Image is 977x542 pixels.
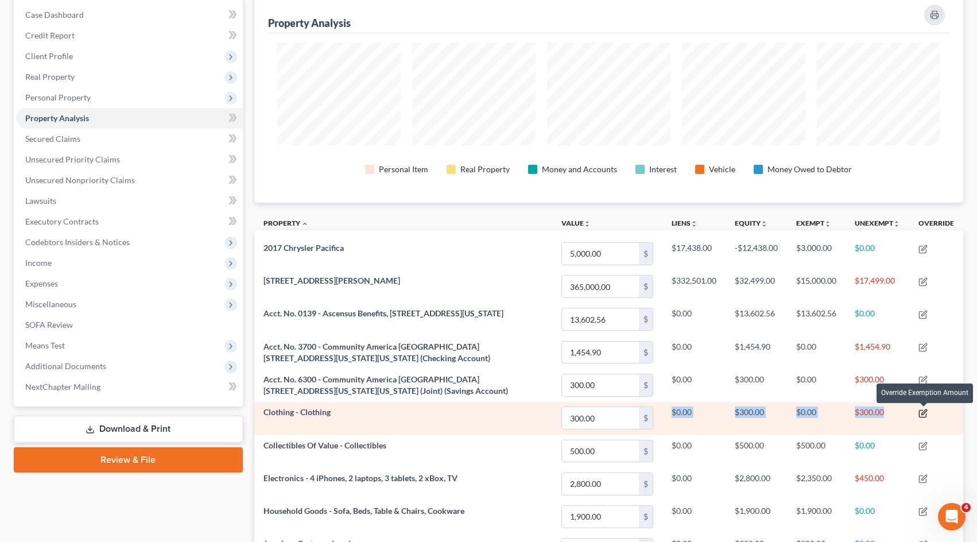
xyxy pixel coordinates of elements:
td: $0.00 [662,369,726,401]
span: SOFA Review [25,320,73,330]
div: $ [639,440,653,462]
td: $0.00 [787,336,846,369]
input: 0.00 [562,407,639,429]
span: Acct. No. 6300 - Community America [GEOGRAPHIC_DATA][STREET_ADDRESS][US_STATE][US_STATE] (Joint) ... [263,374,508,396]
div: Personal Item [379,164,428,175]
div: $ [639,342,653,363]
div: Property Analysis [268,16,351,30]
td: $1,454.90 [726,336,787,369]
span: Acct. No. 0139 - Ascensus Benefits, [STREET_ADDRESS][US_STATE] [263,308,503,318]
span: Unsecured Priority Claims [25,154,120,164]
td: $17,438.00 [662,237,726,270]
span: Personal Property [25,92,91,102]
span: Clothing - Clothing [263,407,331,417]
span: Means Test [25,340,65,350]
td: $500.00 [787,435,846,467]
a: Lawsuits [16,191,243,211]
span: Property Analysis [25,113,89,123]
td: $332,501.00 [662,270,726,303]
input: 0.00 [562,506,639,528]
td: $300.00 [726,369,787,401]
div: $ [639,374,653,396]
a: Unexemptunfold_more [855,219,900,227]
span: Acct. No. 3700 - Community America [GEOGRAPHIC_DATA][STREET_ADDRESS][US_STATE][US_STATE] (Checkin... [263,342,490,363]
i: unfold_more [893,220,900,227]
a: Credit Report [16,25,243,46]
td: $0.00 [787,402,846,435]
div: $ [639,506,653,528]
span: Client Profile [25,51,73,61]
a: Download & Print [14,416,243,443]
a: Review & File [14,447,243,473]
iframe: Intercom live chat [938,503,966,531]
div: $ [639,276,653,297]
td: $0.00 [662,336,726,369]
div: Override Exemption Amount [877,384,973,402]
td: $2,800.00 [726,467,787,500]
span: Real Property [25,72,75,82]
span: Executory Contracts [25,216,99,226]
i: expand_less [301,220,308,227]
span: NextChapter Mailing [25,382,100,392]
td: $300.00 [846,402,909,435]
td: $2,350.00 [787,467,846,500]
span: Income [25,258,52,268]
td: $13,602.56 [726,303,787,336]
span: 4 [962,503,971,512]
td: $450.00 [846,467,909,500]
i: unfold_more [584,220,591,227]
td: $0.00 [846,500,909,533]
a: Property expand_less [263,219,308,227]
td: $300.00 [726,402,787,435]
span: Credit Report [25,30,75,40]
td: $0.00 [662,303,726,336]
td: $300.00 [846,369,909,401]
a: Case Dashboard [16,5,243,25]
div: Real Property [460,164,510,175]
input: 0.00 [562,243,639,265]
td: $1,454.90 [846,336,909,369]
td: $0.00 [662,402,726,435]
a: Unsecured Nonpriority Claims [16,170,243,191]
div: $ [639,308,653,330]
span: Unsecured Nonpriority Claims [25,175,135,185]
input: 0.00 [562,440,639,462]
input: 0.00 [562,374,639,396]
span: Miscellaneous [25,299,76,309]
a: Equityunfold_more [735,219,767,227]
td: $0.00 [662,435,726,467]
div: Money and Accounts [542,164,617,175]
span: Secured Claims [25,134,80,144]
td: $1,900.00 [726,500,787,533]
i: unfold_more [824,220,831,227]
span: Lawsuits [25,196,56,206]
a: Liensunfold_more [672,219,697,227]
span: Expenses [25,278,58,288]
input: 0.00 [562,473,639,495]
td: $0.00 [846,237,909,270]
a: Unsecured Priority Claims [16,149,243,170]
td: $15,000.00 [787,270,846,303]
input: 0.00 [562,308,639,330]
a: NextChapter Mailing [16,377,243,397]
div: Vehicle [709,164,735,175]
th: Override [909,212,963,238]
td: $0.00 [787,369,846,401]
div: Interest [649,164,677,175]
div: $ [639,243,653,265]
a: Exemptunfold_more [796,219,831,227]
td: $13,602.56 [787,303,846,336]
td: $3,000.00 [787,237,846,270]
a: Property Analysis [16,108,243,129]
span: 2017 Chrysler Pacifica [263,243,344,253]
td: -$12,438.00 [726,237,787,270]
div: $ [639,407,653,429]
td: $0.00 [846,303,909,336]
td: $17,499.00 [846,270,909,303]
a: SOFA Review [16,315,243,335]
a: Valueunfold_more [561,219,591,227]
div: Money Owed to Debtor [767,164,852,175]
td: $500.00 [726,435,787,467]
span: Case Dashboard [25,10,84,20]
span: Codebtors Insiders & Notices [25,237,130,247]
